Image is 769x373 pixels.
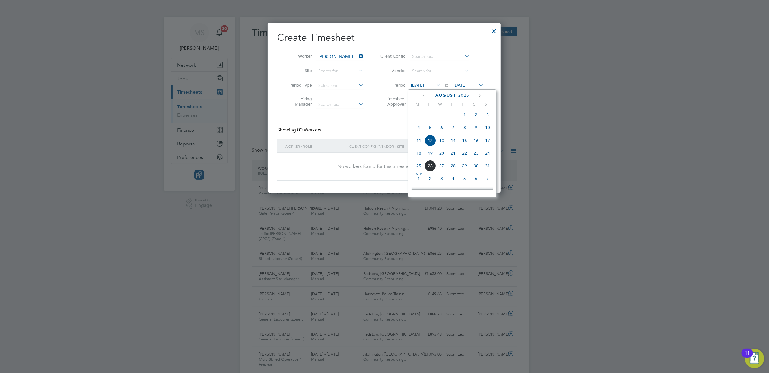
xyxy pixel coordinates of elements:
span: 19 [424,147,436,159]
span: 3 [482,109,493,121]
span: 4 [447,173,459,184]
input: Search for... [410,67,469,75]
span: 11 [447,185,459,197]
span: 00 Workers [297,127,321,133]
span: 2 [470,109,482,121]
span: 7 [447,122,459,133]
div: Client Config / Vendor / Site [348,139,445,153]
span: 5 [459,173,470,184]
label: Period [379,82,406,88]
span: 9 [424,185,436,197]
span: 10 [436,185,447,197]
span: 14 [482,185,493,197]
label: Hiring Manager [285,96,312,107]
span: 25 [413,160,424,172]
span: S [480,101,492,107]
span: 9 [470,122,482,133]
span: 16 [470,135,482,146]
span: 24 [482,147,493,159]
label: Worker [285,53,312,59]
span: 15 [459,135,470,146]
span: 6 [470,173,482,184]
span: To [442,81,450,89]
div: Worker / Role [283,139,348,153]
input: Search for... [316,100,364,109]
span: 5 [424,122,436,133]
span: 4 [413,122,424,133]
span: 26 [424,160,436,172]
span: 2025 [458,93,469,98]
span: 8 [459,122,470,133]
button: Open Resource Center, 11 new notifications [745,349,764,368]
span: 22 [459,147,470,159]
span: 31 [482,160,493,172]
span: 6 [436,122,447,133]
span: T [446,101,457,107]
span: 1 [413,173,424,184]
h2: Create Timesheet [277,31,491,44]
span: 11 [413,135,424,146]
span: 3 [436,173,447,184]
span: 12 [424,135,436,146]
span: Sep [413,173,424,176]
span: 13 [470,185,482,197]
span: 17 [482,135,493,146]
span: 14 [447,135,459,146]
span: 1 [459,109,470,121]
span: 21 [447,147,459,159]
span: 12 [459,185,470,197]
span: 2 [424,173,436,184]
div: No workers found for this timesheet period. [283,163,485,170]
span: 7 [482,173,493,184]
span: M [412,101,423,107]
span: W [434,101,446,107]
span: 13 [436,135,447,146]
label: Vendor [379,68,406,73]
span: F [457,101,469,107]
span: August [435,93,456,98]
input: Search for... [410,52,469,61]
label: Client Config [379,53,406,59]
div: 11 [745,353,750,361]
div: Showing [277,127,323,133]
span: 18 [413,147,424,159]
label: Site [285,68,312,73]
span: S [469,101,480,107]
input: Search for... [316,52,364,61]
input: Select one [316,81,364,90]
span: 8 [413,185,424,197]
span: 28 [447,160,459,172]
span: 30 [470,160,482,172]
span: 27 [436,160,447,172]
span: 29 [459,160,470,172]
span: [DATE] [411,82,424,88]
input: Search for... [316,67,364,75]
span: 20 [436,147,447,159]
span: [DATE] [453,82,466,88]
span: T [423,101,434,107]
span: 10 [482,122,493,133]
label: Period Type [285,82,312,88]
label: Timesheet Approver [379,96,406,107]
span: 23 [470,147,482,159]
